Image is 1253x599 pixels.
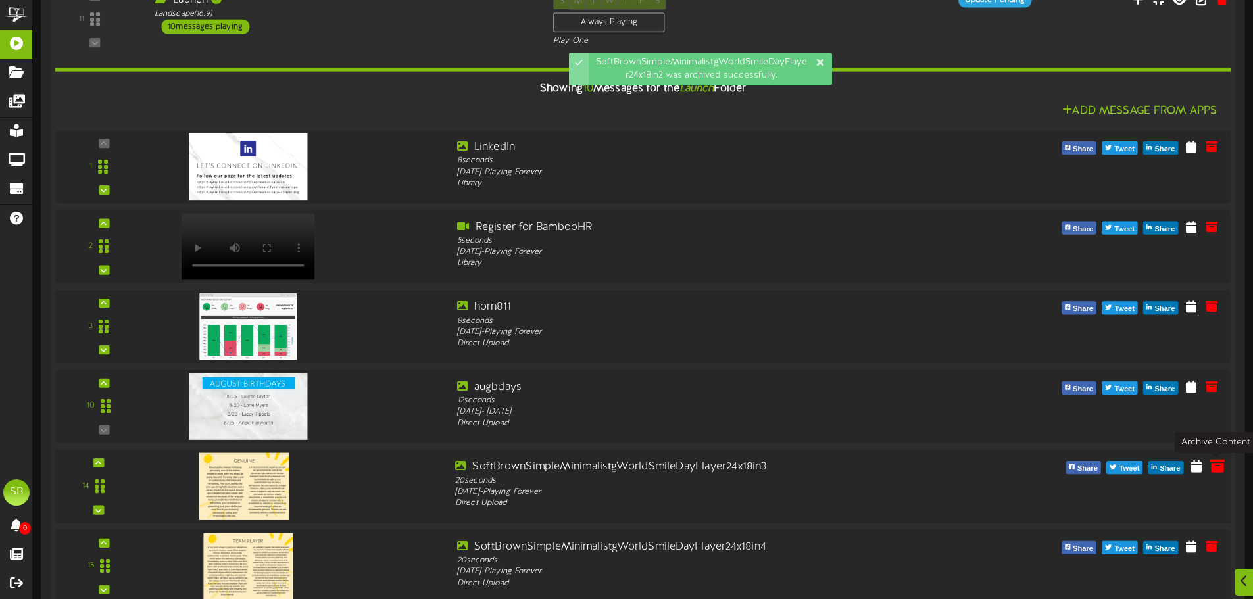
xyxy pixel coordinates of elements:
div: Dismiss this notification [815,56,825,69]
div: 12 seconds [457,395,927,406]
button: Tweet [1106,461,1142,474]
div: Showing Messages for the Folder [45,75,1241,103]
span: Tweet [1112,382,1137,396]
button: Share [1143,301,1178,314]
div: 8 seconds [457,315,927,326]
button: Share [1062,381,1096,395]
img: d628a4de-6fb9-4969-9ade-4d2e2cdc2b96.png [200,293,297,360]
span: Share [1152,302,1177,316]
span: Tweet [1116,462,1142,476]
div: Register for BambooHR [457,220,927,235]
div: Library [457,258,927,269]
button: Share [1062,141,1096,155]
div: Direct Upload [457,338,927,349]
button: Share [1062,222,1096,235]
div: 15 [87,560,94,571]
div: [DATE] - [DATE] [457,406,927,418]
button: Tweet [1102,381,1138,395]
span: Share [1070,222,1096,237]
div: 14 [82,481,89,492]
div: SoftBrownSimpleMinimalistgWorldSmileDayFlayer24x18in3 [455,460,930,475]
button: Tweet [1102,541,1138,554]
div: Play One [553,36,832,47]
div: [DATE] - Playing Forever [457,247,927,258]
span: Share [1152,222,1177,237]
button: Share [1143,222,1178,235]
div: [DATE] - Playing Forever [455,487,930,498]
div: LinkedIn [457,140,927,155]
span: 0 [19,522,31,535]
span: 10 [583,83,593,95]
div: horn811 [457,300,927,315]
span: Tweet [1112,542,1137,556]
span: Tweet [1112,142,1137,156]
span: Share [1070,142,1096,156]
span: Share [1075,462,1100,476]
div: Direct Upload [455,498,930,510]
div: Direct Upload [457,418,927,429]
div: [DATE] - Playing Forever [457,166,927,178]
span: Tweet [1112,302,1137,316]
div: 20 seconds [455,475,930,487]
button: Share [1143,381,1178,395]
div: 10 messages playing [161,19,249,34]
div: Library [457,178,927,189]
div: 8 seconds [457,155,927,166]
span: Share [1152,142,1177,156]
button: Add Message From Apps [1058,103,1221,120]
span: Share [1070,542,1096,556]
span: Share [1152,542,1177,556]
button: Share [1066,461,1101,474]
div: SoftBrownSimpleMinimalistgWorldSmileDayFlayer24x18in2 was archived successfully. [589,53,832,85]
span: Share [1070,382,1096,396]
span: Share [1157,462,1183,476]
button: Share [1062,301,1096,314]
div: SB [3,479,30,506]
button: Share [1062,541,1096,554]
div: Direct Upload [457,577,927,588]
div: augbdays [457,379,927,395]
button: Share [1148,461,1184,474]
div: Landscape ( 16:9 ) [155,8,533,19]
span: Tweet [1112,222,1137,237]
button: Tweet [1102,301,1138,314]
button: Share [1143,541,1178,554]
div: 10 [87,400,95,412]
div: 20 seconds [457,555,927,566]
img: 7e1c5017-579e-484f-a6be-a0b022bc6d13.png [199,452,289,519]
div: 5 seconds [457,235,927,246]
div: [DATE] - Playing Forever [457,566,927,577]
img: 5b947a77-c85e-4ec3-9b14-a2097a97bd31.png [189,373,307,439]
div: SoftBrownSimpleMinimalistgWorldSmileDayFlayer24x18in4 [457,540,927,555]
img: 391040e3-4c3c-41c8-a012-9a6329a45fb2followonlinkedin_now.jpg [189,133,307,200]
button: Share [1143,141,1178,155]
button: Tweet [1102,222,1138,235]
div: [DATE] - Playing Forever [457,326,927,337]
i: Launch [679,83,714,95]
span: Share [1152,382,1177,396]
img: 8c5e4517-f2de-467e-8bdc-ac39f5bcb696.png [204,533,293,599]
button: Tweet [1102,141,1138,155]
span: Share [1070,302,1096,316]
